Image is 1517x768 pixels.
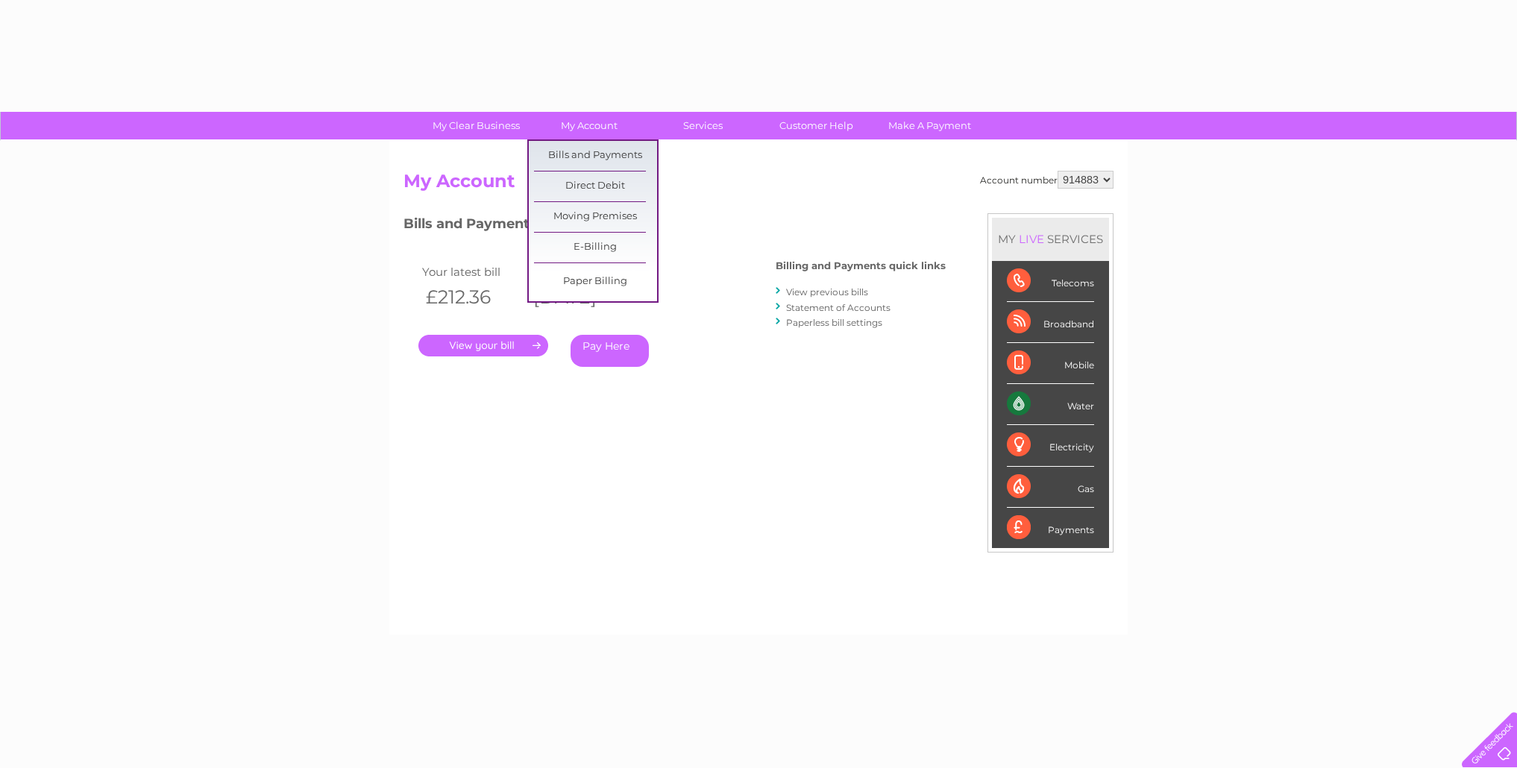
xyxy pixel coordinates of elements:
[534,141,657,171] a: Bills and Payments
[992,218,1109,260] div: MY SERVICES
[786,302,891,313] a: Statement of Accounts
[980,171,1114,189] div: Account number
[418,262,526,282] td: Your latest bill
[403,213,946,239] h3: Bills and Payments
[1007,261,1094,302] div: Telecoms
[534,267,657,297] a: Paper Billing
[786,317,882,328] a: Paperless bill settings
[1007,508,1094,548] div: Payments
[526,282,633,312] th: [DATE]
[641,112,764,139] a: Services
[786,286,868,298] a: View previous bills
[1016,232,1047,246] div: LIVE
[571,335,649,367] a: Pay Here
[418,282,526,312] th: £212.36
[415,112,538,139] a: My Clear Business
[534,202,657,232] a: Moving Premises
[1007,302,1094,343] div: Broadband
[1007,343,1094,384] div: Mobile
[755,112,878,139] a: Customer Help
[534,171,657,201] a: Direct Debit
[418,335,548,356] a: .
[534,233,657,262] a: E-Billing
[1007,467,1094,508] div: Gas
[526,262,633,282] td: Invoice date
[1007,384,1094,425] div: Water
[776,260,946,271] h4: Billing and Payments quick links
[403,171,1114,199] h2: My Account
[868,112,991,139] a: Make A Payment
[528,112,651,139] a: My Account
[1007,425,1094,466] div: Electricity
